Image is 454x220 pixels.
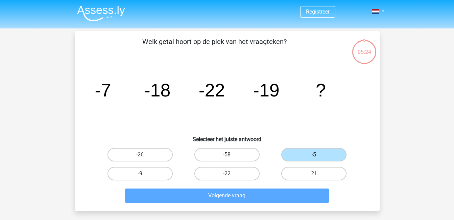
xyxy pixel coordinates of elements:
[281,148,347,161] label: -5
[194,148,260,161] label: -58
[253,80,280,100] tspan: -19
[86,131,369,142] h6: Selecteer het juiste antwoord
[77,5,125,21] img: Assessly
[95,80,111,100] tspan: -7
[107,148,173,161] label: -26
[107,167,173,180] label: -9
[86,37,343,57] p: Welk getal hoort op de plek van het vraagteken?
[125,189,329,203] button: Volgende vraag
[306,8,330,15] a: Registreer
[352,39,377,56] div: 05:24
[194,167,260,180] label: -22
[281,167,347,180] label: 21
[198,80,225,100] tspan: -22
[316,80,326,100] tspan: ?
[144,80,170,100] tspan: -18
